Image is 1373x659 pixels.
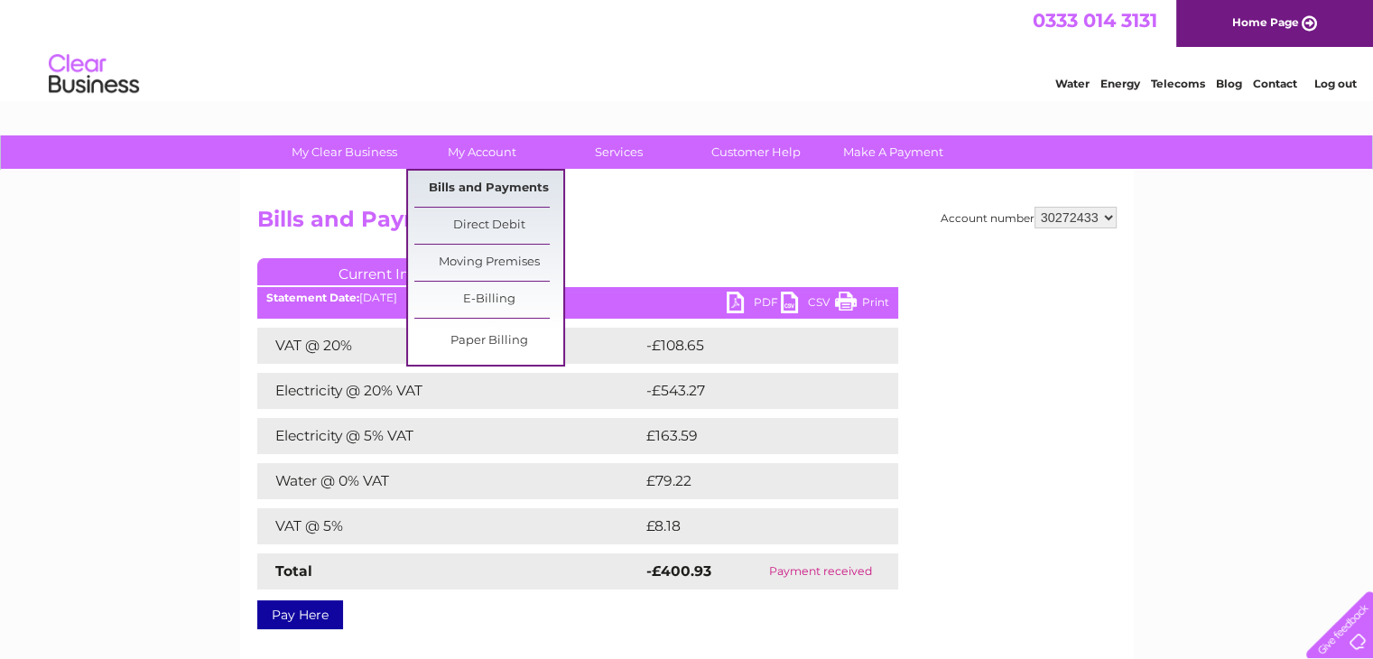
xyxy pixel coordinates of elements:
[1055,77,1090,90] a: Water
[642,418,865,454] td: £163.59
[727,292,781,318] a: PDF
[1100,77,1140,90] a: Energy
[257,508,642,544] td: VAT @ 5%
[414,282,563,318] a: E-Billing
[407,135,556,169] a: My Account
[1033,9,1157,32] a: 0333 014 3131
[48,47,140,102] img: logo.png
[682,135,830,169] a: Customer Help
[414,171,563,207] a: Bills and Payments
[642,508,854,544] td: £8.18
[257,207,1117,241] h2: Bills and Payments
[414,245,563,281] a: Moving Premises
[266,291,359,304] b: Statement Date:
[257,328,642,364] td: VAT @ 20%
[642,373,868,409] td: -£543.27
[257,600,343,629] a: Pay Here
[1216,77,1242,90] a: Blog
[257,292,898,304] div: [DATE]
[261,10,1114,88] div: Clear Business is a trading name of Verastar Limited (registered in [GEOGRAPHIC_DATA] No. 3667643...
[257,258,528,285] a: Current Invoice
[646,562,711,580] strong: -£400.93
[257,373,642,409] td: Electricity @ 20% VAT
[270,135,419,169] a: My Clear Business
[819,135,968,169] a: Make A Payment
[275,562,312,580] strong: Total
[642,463,861,499] td: £79.22
[835,292,889,318] a: Print
[1151,77,1205,90] a: Telecoms
[257,418,642,454] td: Electricity @ 5% VAT
[1253,77,1297,90] a: Contact
[744,553,898,589] td: Payment received
[1313,77,1356,90] a: Log out
[642,328,867,364] td: -£108.65
[257,463,642,499] td: Water @ 0% VAT
[781,292,835,318] a: CSV
[544,135,693,169] a: Services
[941,207,1117,228] div: Account number
[414,208,563,244] a: Direct Debit
[414,323,563,359] a: Paper Billing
